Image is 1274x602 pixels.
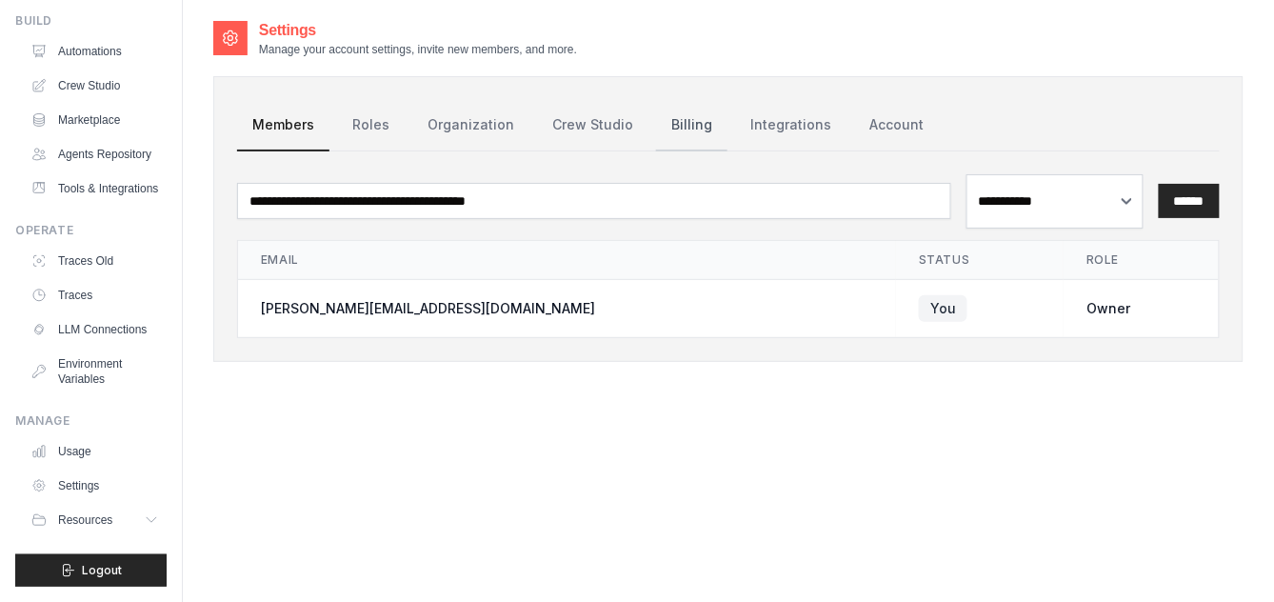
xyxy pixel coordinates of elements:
[735,100,846,151] a: Integrations
[1086,299,1196,318] div: Owner
[23,36,167,67] a: Automations
[23,280,167,311] a: Traces
[261,299,873,318] div: [PERSON_NAME][EMAIL_ADDRESS][DOMAIN_NAME]
[656,100,727,151] a: Billing
[23,505,167,535] button: Resources
[23,436,167,467] a: Usage
[259,19,577,42] h2: Settings
[15,413,167,429] div: Manage
[237,100,329,151] a: Members
[58,512,112,528] span: Resources
[337,100,405,151] a: Roles
[23,139,167,170] a: Agents Repository
[23,173,167,204] a: Tools & Integrations
[15,13,167,29] div: Build
[23,471,167,501] a: Settings
[854,100,939,151] a: Account
[15,554,167,587] button: Logout
[23,105,167,135] a: Marketplace
[23,246,167,276] a: Traces Old
[23,314,167,345] a: LLM Connections
[15,223,167,238] div: Operate
[238,241,896,280] th: Email
[83,563,123,578] span: Logout
[537,100,648,151] a: Crew Studio
[23,70,167,101] a: Crew Studio
[896,241,1064,280] th: Status
[412,100,529,151] a: Organization
[23,349,167,394] a: Environment Variables
[259,42,577,57] p: Manage your account settings, invite new members, and more.
[919,295,967,322] span: You
[1064,241,1219,280] th: Role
